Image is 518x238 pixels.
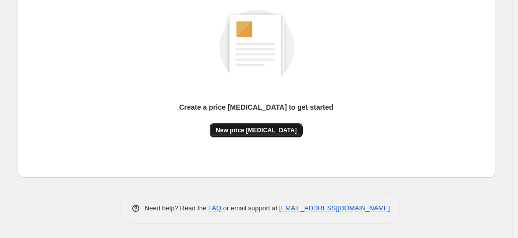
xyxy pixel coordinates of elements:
span: New price [MEDICAL_DATA] [216,126,297,134]
a: FAQ [208,204,221,212]
a: [EMAIL_ADDRESS][DOMAIN_NAME] [279,204,390,212]
p: Create a price [MEDICAL_DATA] to get started [179,102,333,112]
button: New price [MEDICAL_DATA] [210,123,303,137]
span: Need help? Read the [145,204,209,212]
span: or email support at [221,204,279,212]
